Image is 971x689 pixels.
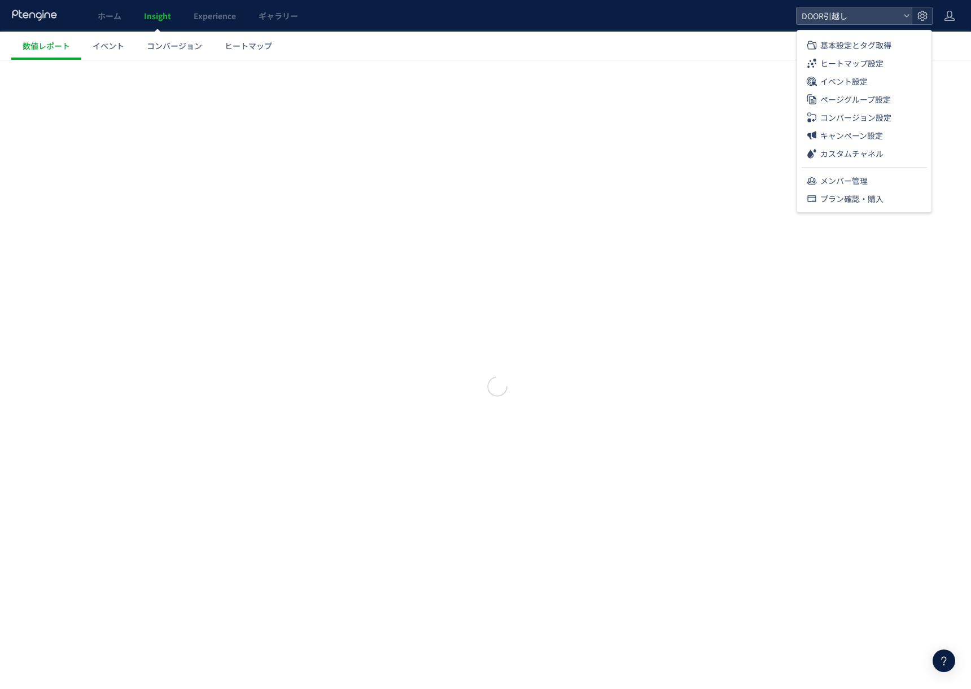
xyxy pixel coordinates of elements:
span: イベント設定 [820,72,868,90]
span: 数値レポート [23,40,70,51]
span: ページグループ設定 [820,90,891,108]
span: プラン確認・購入 [820,190,883,208]
span: カスタムチャネル [820,144,883,163]
span: Insight [144,10,171,21]
span: DOOR引越し [798,7,899,24]
span: ホーム [98,10,121,21]
span: コンバージョン [147,40,202,51]
span: メンバー管理 [820,172,868,190]
span: ヒートマップ設定 [820,54,883,72]
span: コンバージョン設定 [820,108,891,126]
span: Experience [194,10,236,21]
span: キャンペーン設定 [820,126,883,144]
span: ギャラリー [259,10,298,21]
span: 基本設定とタグ取得 [820,36,891,54]
span: ヒートマップ [225,40,272,51]
span: イベント [93,40,124,51]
